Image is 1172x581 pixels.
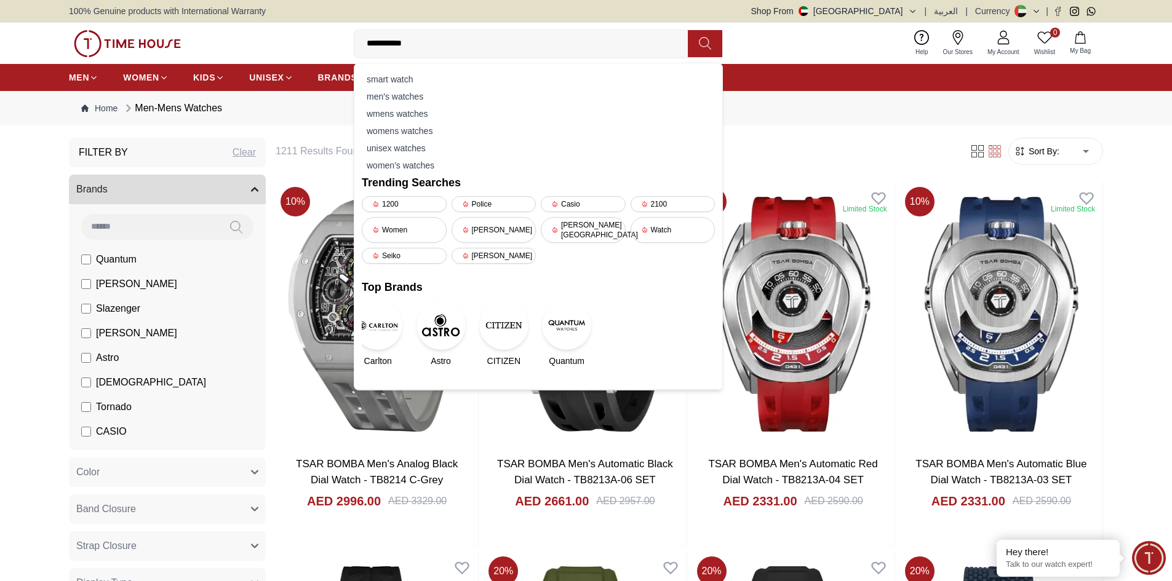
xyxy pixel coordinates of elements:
[1046,5,1048,17] span: |
[96,424,127,439] span: CASIO
[515,492,589,510] h4: AED 2661.00
[281,187,310,216] span: 10 %
[799,6,808,16] img: United Arab Emirates
[908,28,936,59] a: Help
[938,47,978,57] span: Our Stores
[81,402,91,412] input: Tornado
[541,217,626,243] div: [PERSON_NAME][GEOGRAPHIC_DATA]
[362,217,447,243] div: Women
[965,5,968,17] span: |
[751,5,917,17] button: Shop From[GEOGRAPHIC_DATA]
[1070,7,1079,16] a: Instagram
[76,465,100,480] span: Color
[1062,29,1098,58] button: My Bag
[364,355,392,367] span: Carlton
[353,301,402,350] img: Carlton
[631,196,716,212] div: 2100
[1051,204,1095,214] div: Limited Stock
[911,47,933,57] span: Help
[276,182,478,446] img: TSAR BOMBA Men's Analog Black Dial Watch - TB8214 C-Grey
[69,457,266,487] button: Color
[362,279,715,296] h2: Top Brands
[692,182,895,446] img: TSAR BOMBA Men's Automatic Red Dial Watch - TB8213A-04 SET
[452,248,536,264] div: [PERSON_NAME]
[488,301,520,367] a: CITIZENCITIZEN
[69,175,266,204] button: Brands
[81,328,91,338] input: [PERSON_NAME]
[1086,7,1096,16] a: Whatsapp
[81,304,91,314] input: Slazenger
[69,66,98,89] a: MEN
[96,252,137,267] span: Quantum
[1027,28,1062,59] a: 0Wishlist
[122,101,222,116] div: Men-Mens Watches
[96,277,177,291] span: [PERSON_NAME]
[905,187,935,216] span: 10 %
[1065,46,1096,55] span: My Bag
[96,400,132,414] span: Tornado
[596,494,655,508] div: AED 2957.00
[934,5,958,17] button: العربية
[551,301,583,367] a: QuantumQuantum
[96,301,140,316] span: Slazenger
[362,174,715,191] h2: Trending Searches
[1006,546,1110,558] div: Hey there!
[296,458,458,486] a: TSAR BOMBA Men's Analog Black Dial Watch - TB8214 C-Grey
[193,66,225,89] a: KIDS
[81,255,91,264] input: Quantum
[1014,145,1059,157] button: Sort By:
[805,494,863,508] div: AED 2590.00
[69,494,266,524] button: Band Closure
[487,355,520,367] span: CITIZEN
[362,88,715,105] div: men's watches
[723,492,797,510] h4: AED 2331.00
[479,301,528,350] img: CITIZEN
[307,492,381,510] h4: AED 2996.00
[1053,7,1062,16] a: Facebook
[417,301,466,350] img: Astro
[452,196,536,212] div: Police
[76,539,137,553] span: Strap Closure
[549,355,584,367] span: Quantum
[1026,145,1059,157] span: Sort By:
[931,492,1005,510] h4: AED 2331.00
[362,140,715,157] div: unisex watches
[1006,559,1110,570] p: Talk to our watch expert!
[249,66,293,89] a: UNISEX
[975,5,1015,17] div: Currency
[76,502,136,516] span: Band Closure
[69,5,266,17] span: 100% Genuine products with International Warranty
[1132,541,1166,575] div: Chat Widget
[1029,47,1060,57] span: Wishlist
[76,182,108,197] span: Brands
[249,71,284,84] span: UNISEX
[1013,494,1071,508] div: AED 2590.00
[983,47,1024,57] span: My Account
[69,531,266,561] button: Strap Closure
[1050,28,1060,38] span: 0
[81,102,118,114] a: Home
[81,427,91,437] input: CASIO
[388,494,447,508] div: AED 3329.00
[123,66,169,89] a: WOMEN
[362,105,715,122] div: wmens watches
[900,182,1102,446] img: TSAR BOMBA Men's Automatic Blue Dial Watch - TB8213A-03 SET
[318,71,357,84] span: BRANDS
[79,145,128,160] h3: Filter By
[631,217,716,243] div: Watch
[96,449,134,464] span: CITIZEN
[69,71,89,84] span: MEN
[362,301,394,367] a: CarltonCarlton
[233,145,256,160] div: Clear
[123,71,159,84] span: WOMEN
[497,458,673,486] a: TSAR BOMBA Men's Automatic Black Dial Watch - TB8213A-06 SET
[69,91,1103,125] nav: Breadcrumb
[915,458,1086,486] a: TSAR BOMBA Men's Automatic Blue Dial Watch - TB8213A-03 SET
[81,279,91,289] input: [PERSON_NAME]
[362,71,715,88] div: smart watch
[276,144,954,159] h6: 1211 Results Found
